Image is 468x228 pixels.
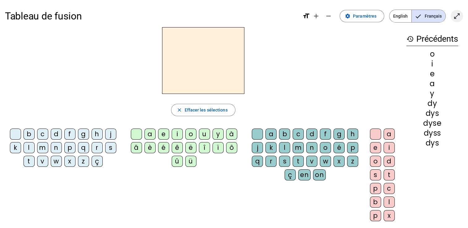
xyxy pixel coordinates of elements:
[347,142,358,153] div: p
[384,196,395,208] div: l
[92,142,103,153] div: r
[78,156,89,167] div: z
[370,210,381,221] div: p
[176,107,182,113] mat-icon: close
[51,129,62,140] div: d
[389,10,446,23] mat-button-toggle-group: Language selection
[279,156,290,167] div: s
[105,142,116,153] div: s
[322,10,335,22] button: Diminuer la taille de la police
[370,169,381,180] div: s
[78,142,89,153] div: q
[105,129,116,140] div: j
[293,142,304,153] div: m
[171,104,235,116] button: Effacer les sélections
[406,110,458,117] div: dys
[384,129,395,140] div: a
[144,129,156,140] div: a
[293,129,304,140] div: c
[313,169,326,180] div: on
[306,156,317,167] div: v
[37,156,48,167] div: v
[51,156,62,167] div: w
[412,10,445,22] span: Français
[279,129,290,140] div: b
[172,129,183,140] div: i
[92,156,103,167] div: ç
[78,129,89,140] div: g
[144,142,156,153] div: è
[370,183,381,194] div: p
[184,106,227,114] span: Effacer les sélections
[172,142,183,153] div: ê
[265,129,277,140] div: a
[252,142,263,153] div: j
[51,142,62,153] div: n
[384,183,395,194] div: c
[185,142,196,153] div: ë
[64,129,75,140] div: f
[10,142,21,153] div: k
[312,12,320,20] mat-icon: add
[185,156,196,167] div: ü
[213,129,224,140] div: y
[303,12,310,20] mat-icon: format_size
[389,10,411,22] span: English
[285,169,296,180] div: ç
[24,129,35,140] div: b
[199,129,210,140] div: u
[333,142,345,153] div: é
[384,210,395,221] div: x
[406,139,458,147] div: dys
[64,142,75,153] div: p
[333,129,345,140] div: g
[347,129,358,140] div: h
[37,129,48,140] div: c
[370,142,381,153] div: e
[172,156,183,167] div: û
[37,142,48,153] div: m
[24,142,35,153] div: l
[406,60,458,68] div: i
[370,196,381,208] div: b
[320,129,331,140] div: f
[265,156,277,167] div: r
[306,142,317,153] div: n
[353,12,376,20] span: Paramètres
[265,142,277,153] div: k
[406,35,414,43] mat-icon: history
[158,142,169,153] div: é
[406,80,458,87] div: a
[279,142,290,153] div: l
[24,156,35,167] div: t
[298,169,311,180] div: en
[451,10,463,22] button: Entrer en plein écran
[5,6,298,26] h1: Tableau de fusion
[384,169,395,180] div: t
[347,156,358,167] div: z
[345,13,350,19] mat-icon: settings
[293,156,304,167] div: t
[406,70,458,78] div: e
[92,129,103,140] div: h
[252,156,263,167] div: q
[406,100,458,107] div: dy
[64,156,75,167] div: x
[384,142,395,153] div: i
[185,129,196,140] div: o
[320,142,331,153] div: o
[320,156,331,167] div: w
[158,129,169,140] div: e
[406,32,458,46] h3: Précédents
[306,129,317,140] div: d
[213,142,224,153] div: ï
[340,10,384,22] button: Paramètres
[199,142,210,153] div: î
[325,12,332,20] mat-icon: remove
[453,12,461,20] mat-icon: open_in_full
[226,129,237,140] div: à
[310,10,322,22] button: Augmenter la taille de la police
[226,142,237,153] div: ô
[406,50,458,58] div: o
[333,156,345,167] div: x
